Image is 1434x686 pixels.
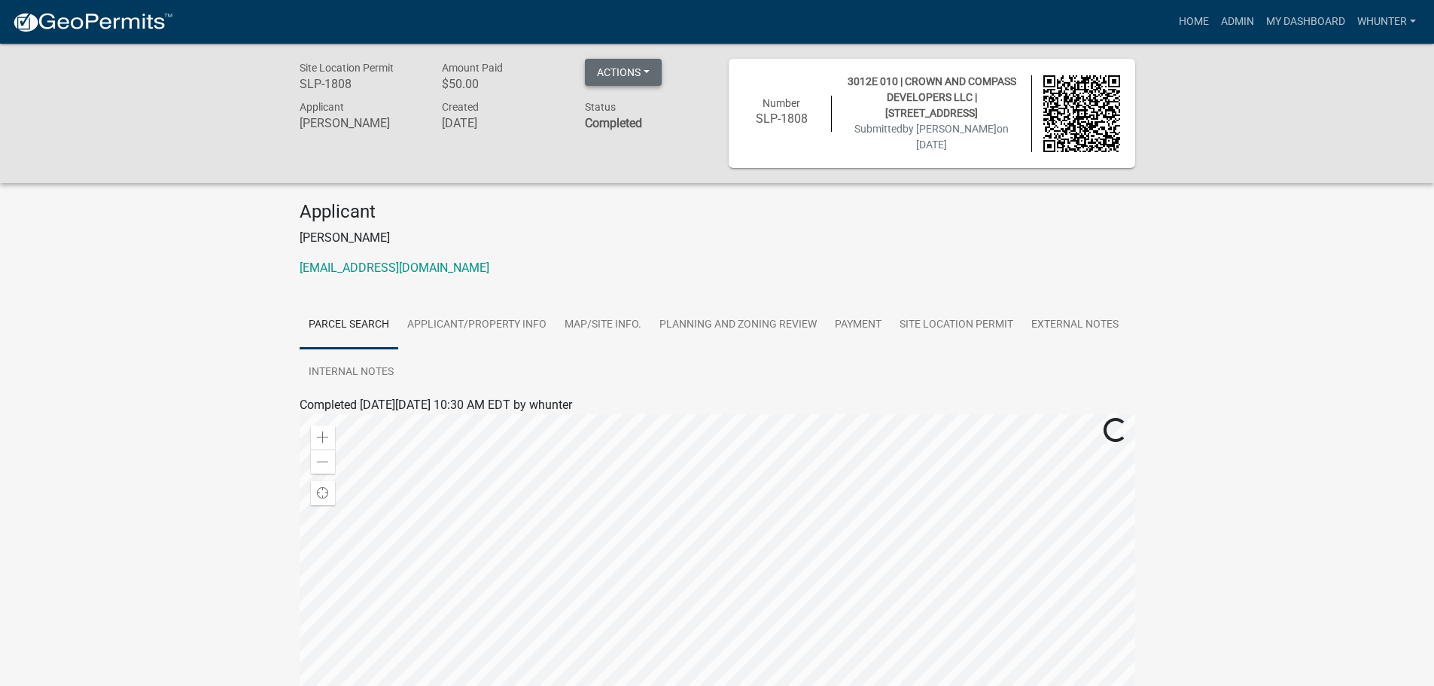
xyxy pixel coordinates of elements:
[744,111,821,126] h6: SLP-1808
[903,123,997,135] span: by [PERSON_NAME]
[1351,8,1422,36] a: whunter
[1043,75,1120,152] img: QR code
[300,261,489,275] a: [EMAIL_ADDRESS][DOMAIN_NAME]
[311,481,335,505] div: Find my location
[854,123,1009,151] span: Submitted on [DATE]
[300,229,1135,247] p: [PERSON_NAME]
[300,301,398,349] a: Parcel search
[585,116,642,130] strong: Completed
[763,97,800,109] span: Number
[300,101,344,113] span: Applicant
[891,301,1022,349] a: Site Location Permit
[442,101,479,113] span: Created
[311,425,335,450] div: Zoom in
[1173,8,1215,36] a: Home
[300,398,572,412] span: Completed [DATE][DATE] 10:30 AM EDT by whunter
[848,75,1016,119] span: 3012E 010 | CROWN AND COMPASS DEVELOPERS LLC | [STREET_ADDRESS]
[1022,301,1128,349] a: External Notes
[442,62,503,74] span: Amount Paid
[300,62,394,74] span: Site Location Permit
[300,77,420,91] h6: SLP-1808
[442,116,562,130] h6: [DATE]
[398,301,556,349] a: Applicant/Property Info
[585,59,662,86] button: Actions
[1215,8,1260,36] a: Admin
[442,77,562,91] h6: $50.00
[650,301,826,349] a: Planning and Zoning Review
[826,301,891,349] a: Payment
[300,201,1135,223] h4: Applicant
[300,116,420,130] h6: [PERSON_NAME]
[300,349,403,397] a: Internal Notes
[585,101,616,113] span: Status
[311,450,335,474] div: Zoom out
[556,301,650,349] a: Map/Site Info.
[1260,8,1351,36] a: My Dashboard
